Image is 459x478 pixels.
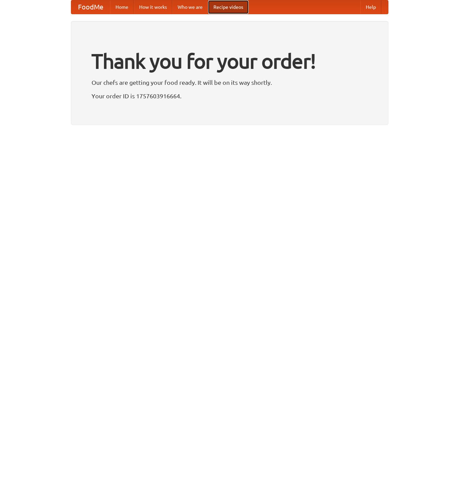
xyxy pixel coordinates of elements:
[110,0,134,14] a: Home
[172,0,208,14] a: Who we are
[92,77,368,87] p: Our chefs are getting your food ready. It will be on its way shortly.
[92,91,368,101] p: Your order ID is 1757603916664.
[360,0,381,14] a: Help
[134,0,172,14] a: How it works
[208,0,249,14] a: Recipe videos
[92,45,368,77] h1: Thank you for your order!
[71,0,110,14] a: FoodMe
